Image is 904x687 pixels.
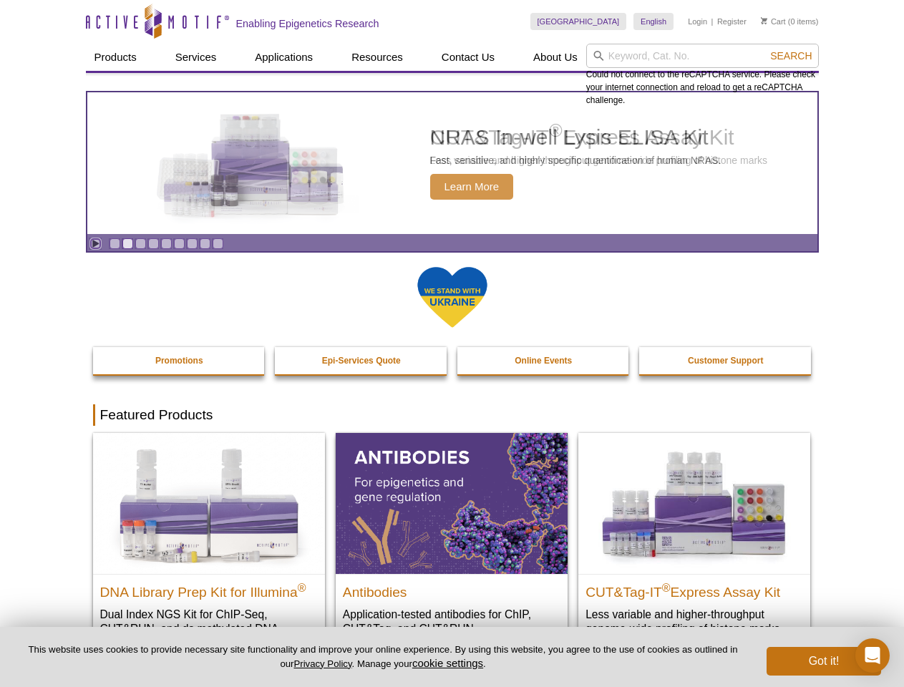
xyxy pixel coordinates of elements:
[766,49,816,62] button: Search
[585,607,803,636] p: Less variable and higher-throughput genome-wide profiling of histone marks​.
[298,581,306,593] sup: ®
[711,13,714,30] li: |
[135,238,146,249] a: Go to slide 3
[430,174,514,200] span: Learn More
[187,238,198,249] a: Go to slide 7
[343,44,412,71] a: Resources
[148,238,159,249] a: Go to slide 4
[433,44,503,71] a: Contact Us
[110,238,120,249] a: Go to slide 1
[586,44,819,68] input: Keyword, Cat. No.
[100,607,318,651] p: Dual Index NGS Kit for ChIP-Seq, CUT&RUN, and ds methylated DNA assays.
[430,154,721,167] p: Fast, sensitive, and highly specific quantification of human NRAS.
[213,238,223,249] a: Go to slide 9
[688,16,707,26] a: Login
[761,17,767,24] img: Your Cart
[855,638,890,673] div: Open Intercom Messenger
[93,404,812,426] h2: Featured Products
[336,433,568,573] img: All Antibodies
[578,433,810,650] a: CUT&Tag-IT® Express Assay Kit CUT&Tag-IT®Express Assay Kit Less variable and higher-throughput ge...
[662,581,671,593] sup: ®
[155,356,203,366] strong: Promotions
[87,92,817,234] a: NRAS In-well Lysis ELISA Kit NRAS In-well Lysis ELISA Kit Fast, sensitive, and highly specific qu...
[633,13,674,30] a: English
[336,433,568,650] a: All Antibodies Antibodies Application-tested antibodies for ChIP, CUT&Tag, and CUT&RUN.
[23,643,743,671] p: This website uses cookies to provide necessary site functionality and improve your online experie...
[430,127,721,148] h2: NRAS In-well Lysis ELISA Kit
[761,13,819,30] li: (0 items)
[86,44,145,71] a: Products
[90,238,101,249] a: Toggle autoplay
[578,433,810,573] img: CUT&Tag-IT® Express Assay Kit
[161,238,172,249] a: Go to slide 5
[343,578,560,600] h2: Antibodies
[770,50,812,62] span: Search
[457,347,631,374] a: Online Events
[144,114,359,213] img: NRAS In-well Lysis ELISA Kit
[322,356,401,366] strong: Epi-Services Quote
[530,13,627,30] a: [GEOGRAPHIC_DATA]
[100,578,318,600] h2: DNA Library Prep Kit for Illumina
[417,265,488,329] img: We Stand With Ukraine
[639,347,812,374] a: Customer Support
[246,44,321,71] a: Applications
[167,44,225,71] a: Services
[200,238,210,249] a: Go to slide 8
[122,238,133,249] a: Go to slide 2
[767,647,881,676] button: Got it!
[343,607,560,636] p: Application-tested antibodies for ChIP, CUT&Tag, and CUT&RUN.
[688,356,763,366] strong: Customer Support
[174,238,185,249] a: Go to slide 6
[515,356,572,366] strong: Online Events
[93,433,325,664] a: DNA Library Prep Kit for Illumina DNA Library Prep Kit for Illumina® Dual Index NGS Kit for ChIP-...
[412,657,483,669] button: cookie settings
[586,44,819,107] div: Could not connect to the reCAPTCHA service. Please check your internet connection and reload to g...
[87,92,817,234] article: NRAS In-well Lysis ELISA Kit
[585,578,803,600] h2: CUT&Tag-IT Express Assay Kit
[275,347,448,374] a: Epi-Services Quote
[761,16,786,26] a: Cart
[93,433,325,573] img: DNA Library Prep Kit for Illumina
[93,347,266,374] a: Promotions
[293,658,351,669] a: Privacy Policy
[525,44,586,71] a: About Us
[717,16,747,26] a: Register
[236,17,379,30] h2: Enabling Epigenetics Research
